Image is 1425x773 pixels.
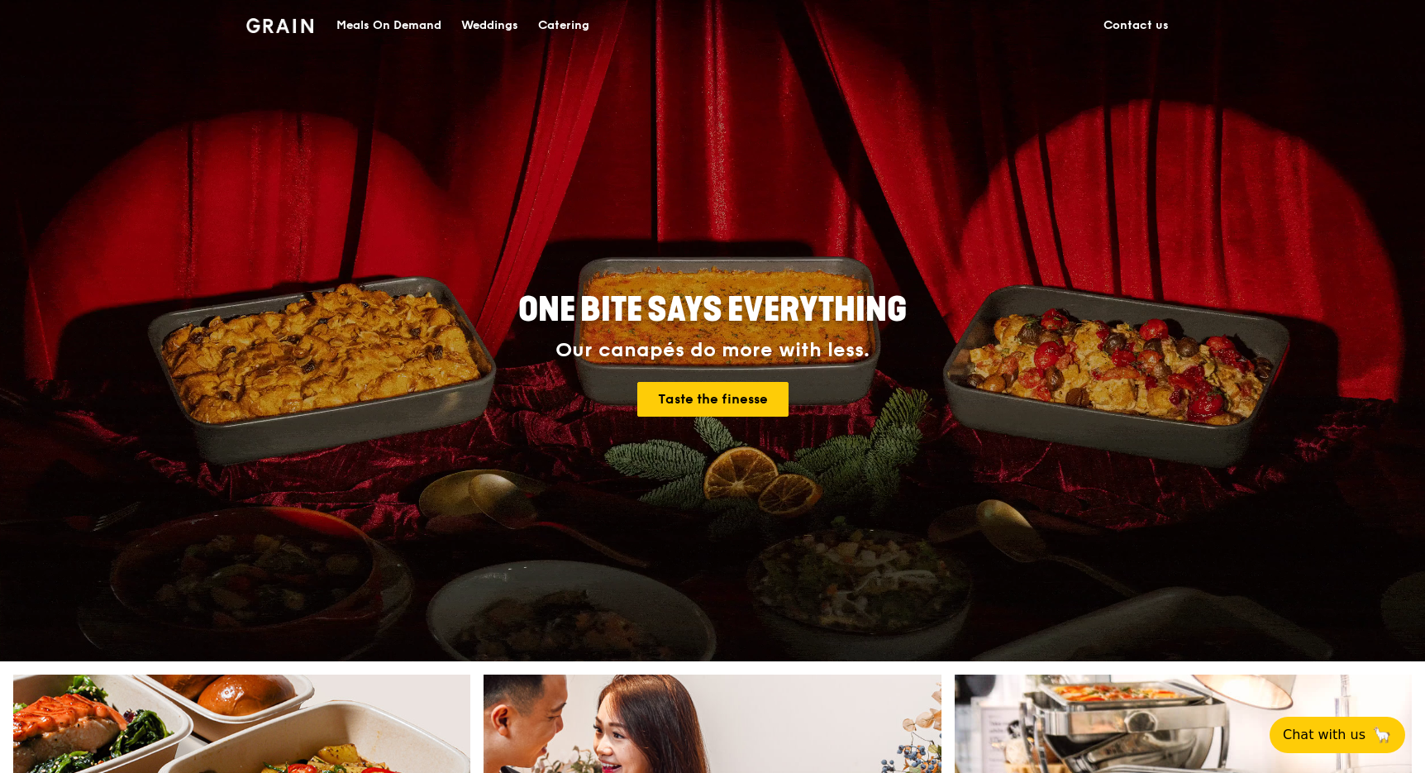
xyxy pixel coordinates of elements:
a: Catering [528,1,599,50]
span: Chat with us [1283,725,1365,745]
span: ONE BITE SAYS EVERYTHING [518,290,907,330]
div: Catering [538,1,589,50]
span: 🦙 [1372,725,1392,745]
div: Our canapés do more with less. [415,339,1010,362]
img: Grain [246,18,313,33]
a: Taste the finesse [637,382,789,417]
button: Chat with us🦙 [1270,717,1405,753]
div: Meals On Demand [336,1,441,50]
a: Contact us [1094,1,1179,50]
a: Weddings [451,1,528,50]
div: Weddings [461,1,518,50]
